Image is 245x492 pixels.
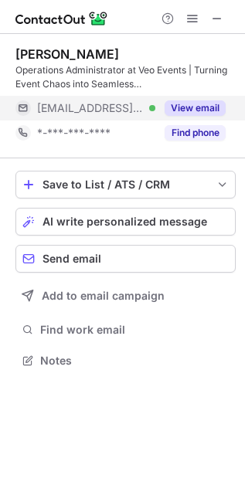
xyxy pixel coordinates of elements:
span: Add to email campaign [42,290,165,302]
img: ContactOut v5.3.10 [15,9,108,28]
button: Add to email campaign [15,282,236,310]
button: Find work email [15,319,236,341]
button: AI write personalized message [15,208,236,236]
span: AI write personalized message [43,215,207,228]
span: Notes [40,354,230,368]
button: Notes [15,350,236,372]
span: Find work email [40,323,230,337]
div: [PERSON_NAME] [15,46,119,62]
div: Save to List / ATS / CRM [43,178,209,191]
div: Operations Administrator at Veo Events | Turning Event Chaos into Seamless Experiences(hopefully!) [15,63,236,91]
button: Reveal Button [165,100,226,116]
button: save-profile-one-click [15,171,236,198]
span: [EMAIL_ADDRESS][DOMAIN_NAME] [37,101,144,115]
span: Send email [43,253,101,265]
button: Reveal Button [165,125,226,141]
button: Send email [15,245,236,273]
